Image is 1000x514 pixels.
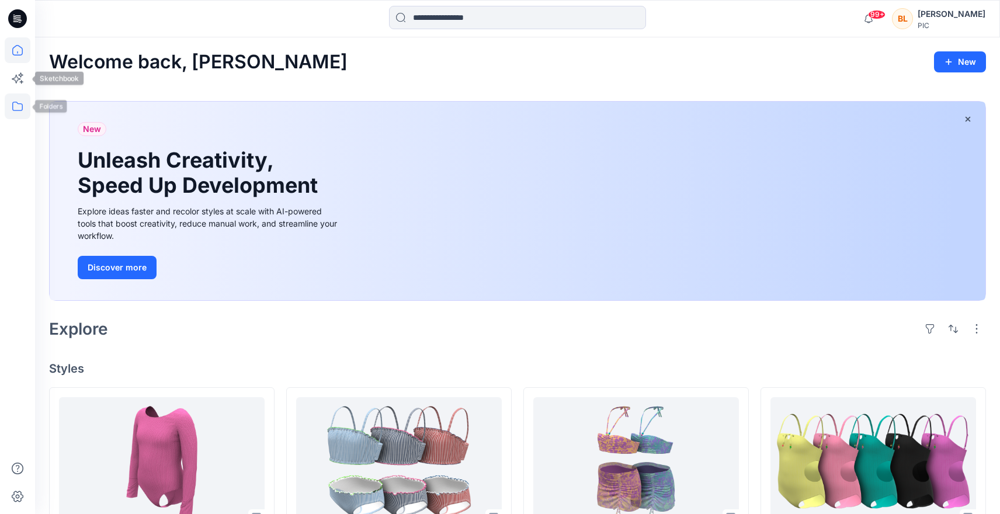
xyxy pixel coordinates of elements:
h4: Styles [49,362,986,376]
span: 99+ [868,10,886,19]
div: PIC [918,21,985,30]
div: [PERSON_NAME] [918,7,985,21]
h2: Explore [49,319,108,338]
button: New [934,51,986,72]
h1: Unleash Creativity, Speed Up Development [78,148,323,198]
button: Discover more [78,256,157,279]
div: BL [892,8,913,29]
span: New [83,122,101,136]
a: Discover more [78,256,341,279]
h2: Welcome back, [PERSON_NAME] [49,51,348,73]
div: Explore ideas faster and recolor styles at scale with AI-powered tools that boost creativity, red... [78,205,341,242]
